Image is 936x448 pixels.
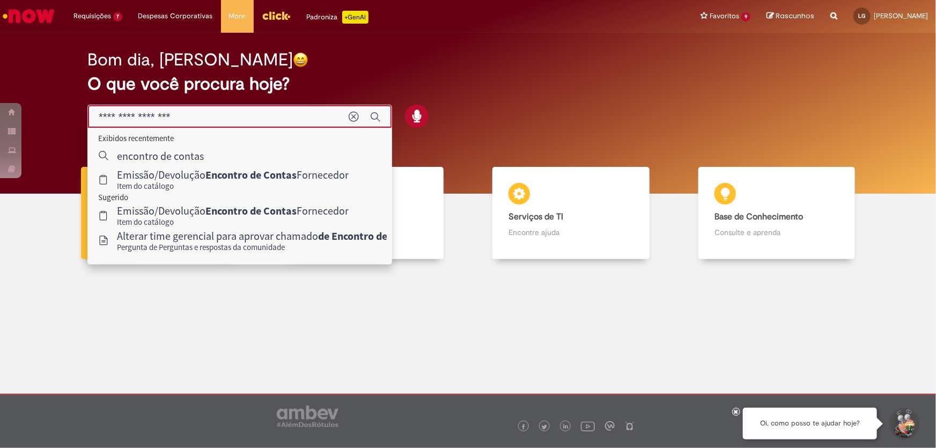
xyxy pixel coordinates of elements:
span: More [229,11,246,21]
img: logo_footer_facebook.png [521,424,526,430]
span: LG [859,12,866,19]
span: 7 [113,12,122,21]
span: 9 [741,12,750,21]
img: logo_footer_youtube.png [581,419,595,433]
p: Consulte e aprenda [714,227,839,238]
div: Padroniza [307,11,368,24]
h2: Bom dia, [PERSON_NAME] [87,50,293,69]
img: click_logo_yellow_360x200.png [262,8,291,24]
a: Serviços de TI Encontre ajuda [468,167,674,260]
div: Oi, como posso te ajudar hoje? [743,408,877,439]
span: [PERSON_NAME] [874,11,928,20]
a: Tirar dúvidas Tirar dúvidas com Lupi Assist e Gen Ai [56,167,262,260]
span: Requisições [73,11,111,21]
img: logo_footer_twitter.png [542,424,547,430]
a: Base de Conhecimento Consulte e aprenda [674,167,880,260]
a: Rascunhos [767,11,814,21]
p: +GenAi [342,11,368,24]
p: Encontre ajuda [508,227,633,238]
img: logo_footer_naosei.png [625,421,635,431]
span: Favoritos [710,11,739,21]
img: logo_footer_linkedin.png [563,424,569,430]
h2: O que você procura hoje? [87,75,849,93]
img: ServiceNow [1,5,56,27]
img: happy-face.png [293,52,308,68]
span: Despesas Corporativas [138,11,213,21]
img: logo_footer_ambev_rotulo_gray.png [277,406,338,427]
b: Serviços de TI [508,211,563,222]
b: Base de Conhecimento [714,211,803,222]
span: Rascunhos [776,11,814,21]
button: Iniciar Conversa de Suporte [888,408,920,440]
img: logo_footer_workplace.png [605,421,615,431]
